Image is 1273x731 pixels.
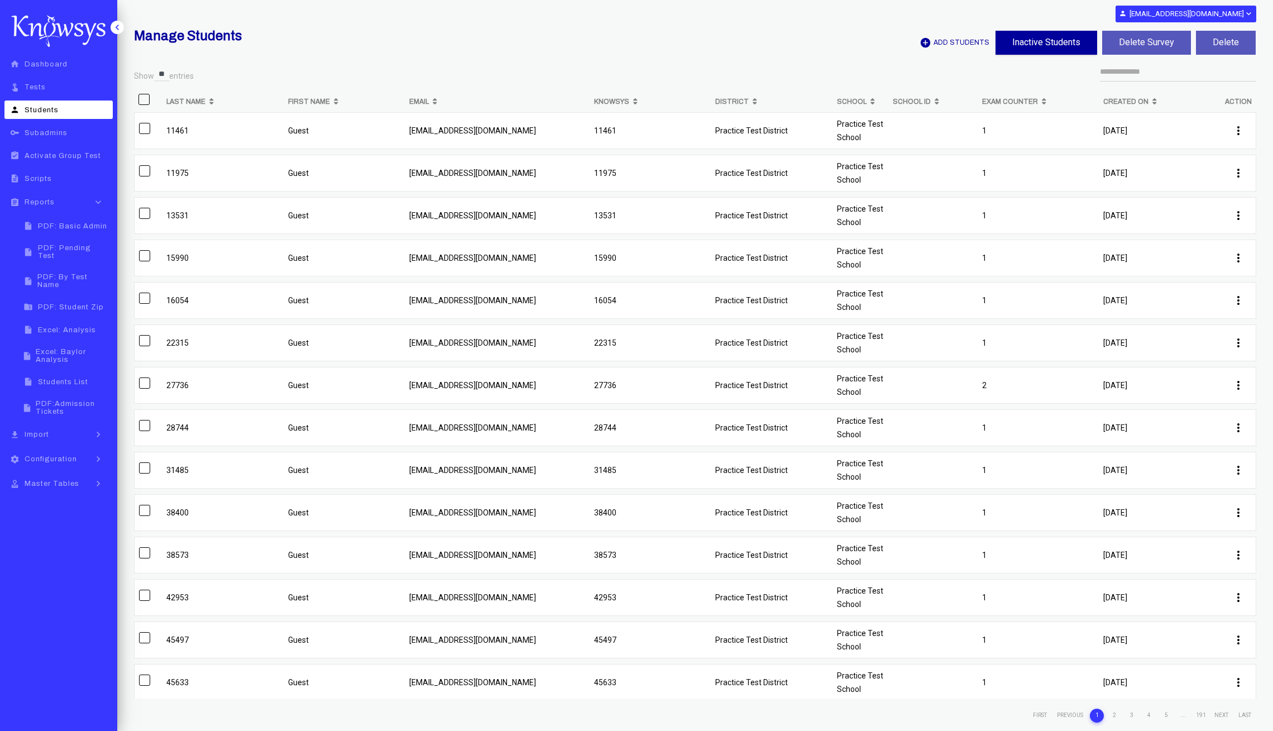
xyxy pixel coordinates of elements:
[288,464,401,477] p: Guest
[715,209,828,222] p: Practice Test District
[715,464,828,477] p: Practice Test District
[1232,209,1245,222] i: more_vert
[837,627,884,653] p: Practice Test School
[1232,676,1245,689] i: more_vert
[25,106,59,114] span: Students
[25,129,68,137] span: Subadmins
[982,294,1095,307] p: 1
[112,22,123,33] i: keyboard_arrow_left
[409,591,585,604] p: [EMAIL_ADDRESS][DOMAIN_NAME]
[594,124,707,137] p: 11461
[166,548,279,562] p: 38573
[837,245,884,271] p: Practice Test School
[36,348,109,364] span: Excel: Baylor Analysis
[715,506,828,519] p: Practice Test District
[594,336,707,350] p: 22315
[920,37,931,49] i: add_circle
[21,221,35,231] i: insert_drive_file
[996,31,1097,55] button: Inactive Students
[166,464,279,477] p: 31485
[1103,251,1216,265] p: [DATE]
[288,591,401,604] p: Guest
[8,430,22,439] i: file_download
[1232,251,1245,265] i: more_vert
[166,294,279,307] p: 16054
[982,379,1095,392] p: 2
[166,336,279,350] p: 22315
[288,95,330,108] b: First Name
[25,152,101,160] span: Activate Group Test
[134,28,242,43] b: Manage Students
[21,351,33,361] i: insert_drive_file
[982,166,1095,180] p: 1
[837,542,884,568] p: Practice Test School
[134,71,154,82] label: Show
[982,124,1095,137] p: 1
[1232,294,1245,307] i: more_vert
[982,633,1095,647] p: 1
[1124,709,1138,723] li: 3
[25,431,49,438] span: Import
[166,676,279,689] p: 45633
[90,478,107,489] i: keyboard_arrow_right
[25,480,79,488] span: Master Tables
[409,124,585,137] p: [EMAIL_ADDRESS][DOMAIN_NAME]
[1244,9,1252,18] i: expand_more
[409,676,585,689] p: [EMAIL_ADDRESS][DOMAIN_NAME]
[982,421,1095,434] p: 1
[21,403,33,413] i: insert_drive_file
[1232,633,1245,647] i: more_vert
[594,209,707,222] p: 13531
[288,676,401,689] p: Guest
[982,676,1095,689] p: 1
[409,209,585,222] p: [EMAIL_ADDRESS][DOMAIN_NAME]
[594,464,707,477] p: 31485
[288,294,401,307] p: Guest
[25,198,55,206] span: Reports
[1232,506,1245,519] i: more_vert
[288,421,401,434] p: Guest
[594,676,707,689] p: 45633
[409,379,585,392] p: [EMAIL_ADDRESS][DOMAIN_NAME]
[25,455,77,463] span: Configuration
[409,294,585,307] p: [EMAIL_ADDRESS][DOMAIN_NAME]
[837,669,884,696] p: Practice Test School
[38,303,104,311] span: PDF: Student Zip
[38,378,88,386] span: Students List
[166,379,279,392] p: 27736
[1232,548,1245,562] i: more_vert
[837,414,884,441] p: Practice Test School
[1232,124,1245,137] i: more_vert
[1232,421,1245,434] i: more_vert
[837,329,884,356] p: Practice Test School
[8,479,22,489] i: approval
[288,379,401,392] p: Guest
[715,95,749,108] b: District
[1211,709,1232,722] li: Next
[21,377,35,386] i: insert_drive_file
[409,95,429,108] b: Email
[288,548,401,562] p: Guest
[715,251,828,265] p: Practice Test District
[8,198,22,207] i: assignment
[1103,633,1216,647] p: [DATE]
[1232,166,1245,180] i: more_vert
[38,326,96,334] span: Excel: Analysis
[409,506,585,519] p: [EMAIL_ADDRESS][DOMAIN_NAME]
[166,506,279,519] p: 38400
[837,287,884,314] p: Practice Test School
[594,379,707,392] p: 27736
[594,95,629,108] b: Knowsys
[1103,421,1216,434] p: [DATE]
[982,548,1095,562] p: 1
[715,421,828,434] p: Practice Test District
[409,421,585,434] p: [EMAIL_ADDRESS][DOMAIN_NAME]
[1103,294,1216,307] p: [DATE]
[982,209,1095,222] p: 1
[166,591,279,604] p: 42953
[837,584,884,611] p: Practice Test School
[37,273,109,289] span: PDF: By Test Name
[409,251,585,265] p: [EMAIL_ADDRESS][DOMAIN_NAME]
[982,95,1038,108] b: Exam Counter
[21,276,35,286] i: insert_drive_file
